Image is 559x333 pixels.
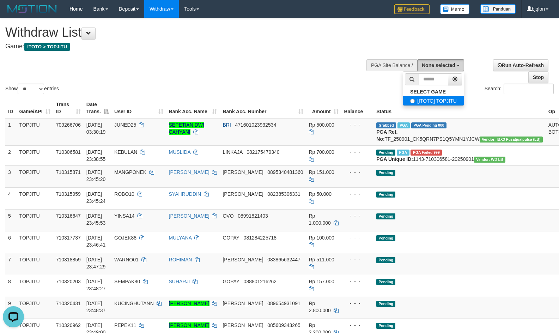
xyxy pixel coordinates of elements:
span: Rp 157.000 [309,279,334,284]
div: - - - [344,169,371,176]
span: Rp 2.800.000 [309,301,331,313]
th: Bank Acc. Name: activate to sort column ascending [166,98,220,118]
span: Marked by bjqwili [397,122,410,128]
span: PGA Error [411,150,442,156]
span: 710315871 [56,169,81,175]
a: MULYANA [169,235,192,241]
span: 710306581 [56,149,81,155]
span: SEMPAK80 [114,279,140,284]
td: TOPJITU [17,209,53,231]
span: Rp 511.000 [309,257,334,262]
a: SELECT GAME [403,87,464,96]
span: Vendor URL: https://dashboard.q2checkout.com/secure [480,137,543,143]
span: 710317737 [56,235,81,241]
span: Pending [376,279,395,285]
span: [DATE] 23:48:27 [86,279,106,291]
a: SEPETIAN DWI CAHYANI [169,122,204,135]
td: 9 [5,297,17,319]
span: PEPEK11 [114,322,136,328]
span: 710320962 [56,322,81,328]
div: - - - [344,121,371,128]
div: - - - [344,300,371,307]
a: [PERSON_NAME] [169,213,209,219]
th: Date Trans.: activate to sort column descending [84,98,111,118]
td: 7 [5,253,17,275]
span: Marked by bjqwili [397,150,409,156]
span: Copy 082175479340 to clipboard [247,149,279,155]
input: Search: [504,84,554,94]
td: 5 [5,209,17,231]
td: TOPJITU [17,145,53,165]
span: Copy 082385306331 to clipboard [267,191,300,197]
a: SUHARJI [169,279,190,284]
span: Pending [376,323,395,329]
span: Copy 088801216262 to clipboard [244,279,277,284]
span: Pending [376,150,395,156]
h1: Withdraw List [5,25,366,40]
span: Rp 151.000 [309,169,334,175]
a: SYAHRUDDIN [169,191,201,197]
span: GOJEK88 [114,235,136,241]
img: Feedback.jpg [394,4,430,14]
td: 1 [5,118,17,146]
span: Grabbed [376,122,396,128]
div: PGA Site Balance / [366,59,417,71]
td: 1143-710306581-20250901 [373,145,545,165]
span: None selected [422,62,455,68]
a: Stop [528,71,548,83]
td: 8 [5,275,17,297]
span: [DATE] 23:45:20 [86,169,106,182]
span: ITOTO > TOPJITU [24,43,70,51]
input: [ITOTO] TOPJITU [410,99,415,103]
span: [DATE] 23:45:53 [86,213,106,226]
td: TOPJITU [17,297,53,319]
span: WARNO01 [114,257,139,262]
span: GOPAY [223,279,239,284]
a: [PERSON_NAME] [169,169,209,175]
a: [PERSON_NAME] [169,322,209,328]
span: KEBULAN [114,149,137,155]
div: - - - [344,278,371,285]
th: Bank Acc. Number: activate to sort column ascending [220,98,306,118]
span: Rp 100.000 [309,235,334,241]
span: Copy 083865632447 to clipboard [267,257,300,262]
span: MANGPONEK [114,169,146,175]
td: 6 [5,231,17,253]
th: User ID: activate to sort column ascending [111,98,166,118]
img: panduan.png [480,4,516,14]
td: 2 [5,145,17,165]
span: 710318859 [56,257,81,262]
span: YINSA14 [114,213,135,219]
span: OVO [223,213,233,219]
button: Open LiveChat chat widget [3,3,24,24]
span: Copy 08991821403 to clipboard [238,213,268,219]
span: ROBO10 [114,191,134,197]
span: BRI [223,122,231,128]
span: Rp 1.000.000 [309,213,331,226]
span: GOPAY [223,235,239,241]
span: Copy 081284225718 to clipboard [244,235,277,241]
div: - - - [344,190,371,198]
span: Copy 089654931091 to clipboard [267,301,300,306]
span: JUNED25 [114,122,136,128]
span: [PERSON_NAME] [223,191,263,197]
label: [ITOTO] TOPJITU [403,96,464,105]
div: - - - [344,322,371,329]
div: - - - [344,256,371,263]
span: Vendor URL: https://dashboard.q2checkout.com/secure [474,157,505,163]
a: [PERSON_NAME] [169,301,209,306]
td: TOPJITU [17,118,53,146]
th: Status [373,98,545,118]
label: Search: [485,84,554,94]
a: MUSLIDA [169,149,190,155]
span: 710320203 [56,279,81,284]
span: [DATE] 23:45:24 [86,191,106,204]
td: TOPJITU [17,165,53,187]
span: [DATE] 23:48:37 [86,301,106,313]
select: Showentries [18,84,44,94]
th: ID [5,98,17,118]
span: 709266706 [56,122,81,128]
td: TOPJITU [17,231,53,253]
button: None selected [417,59,464,71]
th: Trans ID: activate to sort column ascending [53,98,84,118]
